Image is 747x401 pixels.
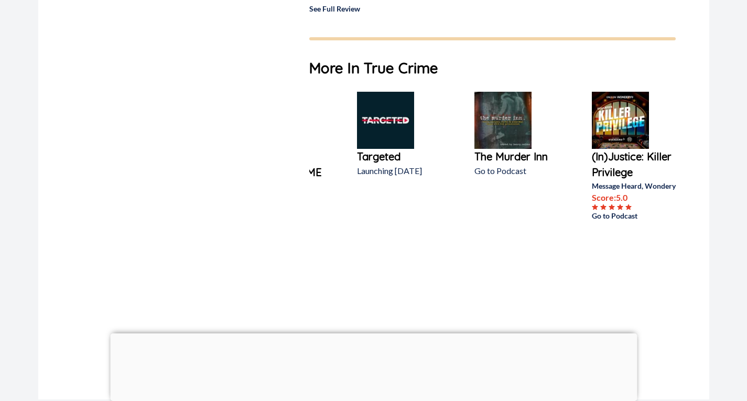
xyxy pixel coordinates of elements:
img: (In)Justice: Killer Privilege [592,92,649,149]
p: Launching [DATE] [357,165,441,177]
iframe: Advertisement [110,333,637,398]
iframe: Advertisement [59,253,688,399]
h1: More In True Crime [309,57,676,79]
a: (In)Justice: Killer Privilege [592,149,676,180]
a: See Full Review [309,4,360,13]
img: Targeted [357,92,414,149]
p: Message Heard, Wondery [592,180,676,191]
a: Go to Podcast [592,210,676,221]
a: The Murder Inn [474,149,558,165]
a: Targeted [357,149,441,165]
img: The Murder Inn [474,92,532,149]
p: Score: 5.0 [592,191,676,204]
p: Go to Podcast [474,165,558,177]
